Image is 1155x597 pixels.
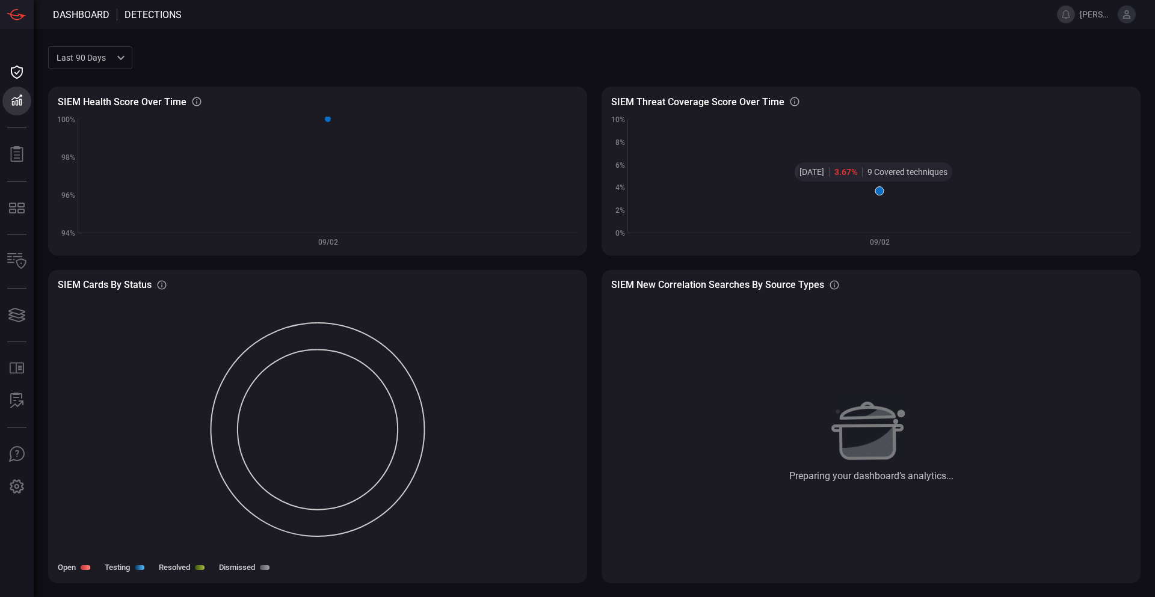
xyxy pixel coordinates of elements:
[2,194,31,222] button: MITRE - Detection Posture
[61,153,75,162] text: 98%
[2,301,31,329] button: Cards
[2,247,31,276] button: Inventory
[611,96,784,108] h3: SIEM Threat coverage score over time
[870,238,890,246] text: 09/02
[105,563,130,572] label: Testing
[2,87,31,115] button: Detections
[611,115,625,124] text: 10%
[831,392,911,461] img: Preparing your dashboard’s analytics...
[2,354,31,383] button: Rule Catalog
[2,473,31,501] button: Preferences
[1080,10,1113,19] span: [PERSON_NAME].[PERSON_NAME]
[615,161,625,170] text: 6%
[615,229,625,237] text: 0%
[219,563,255,572] label: Dismissed
[57,52,113,64] p: Last 90 days
[53,9,109,20] span: Dashboard
[57,115,75,124] text: 100%
[58,96,186,108] h3: SIEM Health Score Over Time
[2,58,31,87] button: Dashboard
[2,387,31,415] button: ALERT ANALYSIS
[615,183,625,192] text: 4%
[61,191,75,200] text: 96%
[318,238,338,246] text: 09/02
[58,563,76,572] label: Open
[159,563,190,572] label: Resolved
[615,206,625,215] text: 2%
[2,440,31,469] button: Ask Us A Question
[58,279,152,290] h3: SIEM Cards By Status
[2,140,31,169] button: Reports
[789,470,953,482] div: Preparing your dashboard’s analytics...
[615,138,625,147] text: 8%
[125,9,182,20] span: Detections
[611,279,824,290] h3: SIEM New correlation searches by source types
[61,229,75,237] text: 94%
